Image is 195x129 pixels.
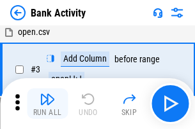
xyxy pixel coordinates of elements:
[27,88,68,119] button: Run All
[49,72,84,87] div: open!J:J
[109,88,150,119] button: Skip
[114,55,137,64] div: before
[40,92,55,107] img: Run All
[160,93,180,114] img: Main button
[18,27,50,37] span: open.csv
[121,109,137,116] div: Skip
[31,64,40,74] span: # 3
[33,109,62,116] div: Run All
[153,8,163,18] img: Support
[61,51,109,67] div: Add Column
[139,55,160,64] div: range
[31,7,86,19] div: Bank Activity
[169,5,185,20] img: Settings menu
[121,92,137,107] img: Skip
[10,5,26,20] img: Back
